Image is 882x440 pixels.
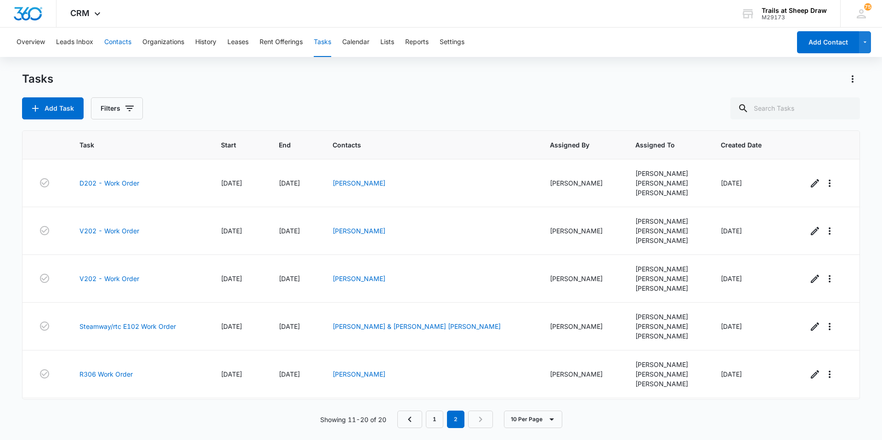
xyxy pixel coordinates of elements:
[550,140,600,150] span: Assigned By
[221,179,242,187] span: [DATE]
[333,227,385,235] a: [PERSON_NAME]
[104,28,131,57] button: Contacts
[426,411,443,428] a: Page 1
[342,28,369,57] button: Calendar
[635,188,699,197] div: [PERSON_NAME]
[550,369,613,379] div: [PERSON_NAME]
[397,411,422,428] a: Previous Page
[70,8,90,18] span: CRM
[333,179,385,187] a: [PERSON_NAME]
[721,322,742,330] span: [DATE]
[221,227,242,235] span: [DATE]
[864,3,871,11] span: 75
[79,140,186,150] span: Task
[79,322,176,331] a: Steamway/rtc E102 Work Order
[333,275,385,282] a: [PERSON_NAME]
[227,28,249,57] button: Leases
[17,28,45,57] button: Overview
[440,28,464,57] button: Settings
[447,411,464,428] em: 2
[91,97,143,119] button: Filters
[550,178,613,188] div: [PERSON_NAME]
[333,370,385,378] a: [PERSON_NAME]
[635,283,699,293] div: [PERSON_NAME]
[279,322,300,330] span: [DATE]
[380,28,394,57] button: Lists
[221,322,242,330] span: [DATE]
[79,369,133,379] a: R306 Work Order
[504,411,562,428] button: 10 Per Page
[721,370,742,378] span: [DATE]
[79,178,139,188] a: D202 - Work Order
[635,331,699,341] div: [PERSON_NAME]
[635,360,699,369] div: [PERSON_NAME]
[195,28,216,57] button: History
[550,274,613,283] div: [PERSON_NAME]
[221,275,242,282] span: [DATE]
[333,140,514,150] span: Contacts
[279,275,300,282] span: [DATE]
[635,169,699,178] div: [PERSON_NAME]
[762,14,827,21] div: account id
[22,97,84,119] button: Add Task
[635,274,699,283] div: [PERSON_NAME]
[550,226,613,236] div: [PERSON_NAME]
[721,275,742,282] span: [DATE]
[397,411,493,428] nav: Pagination
[721,179,742,187] span: [DATE]
[279,227,300,235] span: [DATE]
[721,227,742,235] span: [DATE]
[635,322,699,331] div: [PERSON_NAME]
[142,28,184,57] button: Organizations
[405,28,429,57] button: Reports
[314,28,331,57] button: Tasks
[221,370,242,378] span: [DATE]
[864,3,871,11] div: notifications count
[635,312,699,322] div: [PERSON_NAME]
[333,322,501,330] a: [PERSON_NAME] & [PERSON_NAME] [PERSON_NAME]
[635,216,699,226] div: [PERSON_NAME]
[279,370,300,378] span: [DATE]
[635,379,699,389] div: [PERSON_NAME]
[279,140,298,150] span: End
[221,140,243,150] span: Start
[260,28,303,57] button: Rent Offerings
[635,236,699,245] div: [PERSON_NAME]
[56,28,93,57] button: Leads Inbox
[635,226,699,236] div: [PERSON_NAME]
[762,7,827,14] div: account name
[797,31,859,53] button: Add Contact
[635,264,699,274] div: [PERSON_NAME]
[730,97,860,119] input: Search Tasks
[845,72,860,86] button: Actions
[721,140,772,150] span: Created Date
[550,322,613,331] div: [PERSON_NAME]
[79,274,139,283] a: V202 - Work Order
[279,179,300,187] span: [DATE]
[22,72,53,86] h1: Tasks
[635,140,685,150] span: Assigned To
[635,178,699,188] div: [PERSON_NAME]
[79,226,139,236] a: V202 - Work Order
[635,369,699,379] div: [PERSON_NAME]
[320,415,386,424] p: Showing 11-20 of 20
